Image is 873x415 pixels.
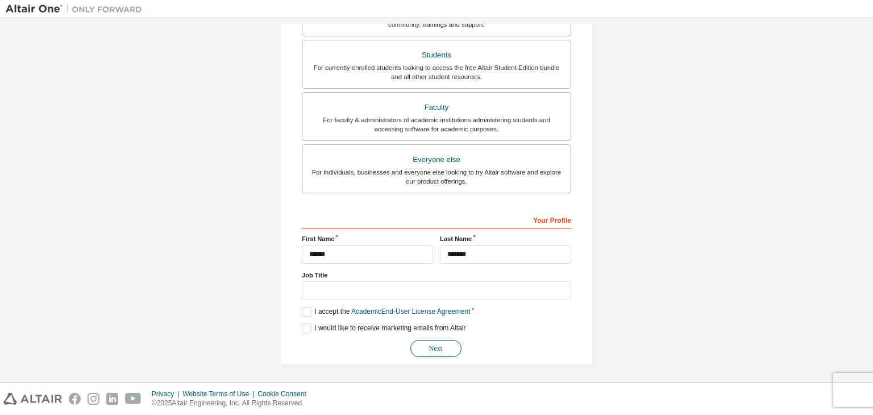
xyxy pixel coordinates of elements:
[69,393,81,405] img: facebook.svg
[302,234,433,243] label: First Name
[125,393,142,405] img: youtube.svg
[182,389,257,399] div: Website Terms of Use
[410,340,462,357] button: Next
[106,393,118,405] img: linkedin.svg
[88,393,99,405] img: instagram.svg
[309,168,564,186] div: For individuals, businesses and everyone else looking to try Altair software and explore our prod...
[6,3,148,15] img: Altair One
[309,47,564,63] div: Students
[302,307,470,317] label: I accept the
[351,308,470,316] a: Academic End-User License Agreement
[309,115,564,134] div: For faculty & administrators of academic institutions administering students and accessing softwa...
[257,389,313,399] div: Cookie Consent
[309,63,564,81] div: For currently enrolled students looking to access the free Altair Student Edition bundle and all ...
[302,271,571,280] label: Job Title
[309,152,564,168] div: Everyone else
[152,389,182,399] div: Privacy
[152,399,313,408] p: © 2025 Altair Engineering, Inc. All Rights Reserved.
[302,323,465,333] label: I would like to receive marketing emails from Altair
[309,99,564,115] div: Faculty
[302,210,571,229] div: Your Profile
[3,393,62,405] img: altair_logo.svg
[440,234,571,243] label: Last Name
